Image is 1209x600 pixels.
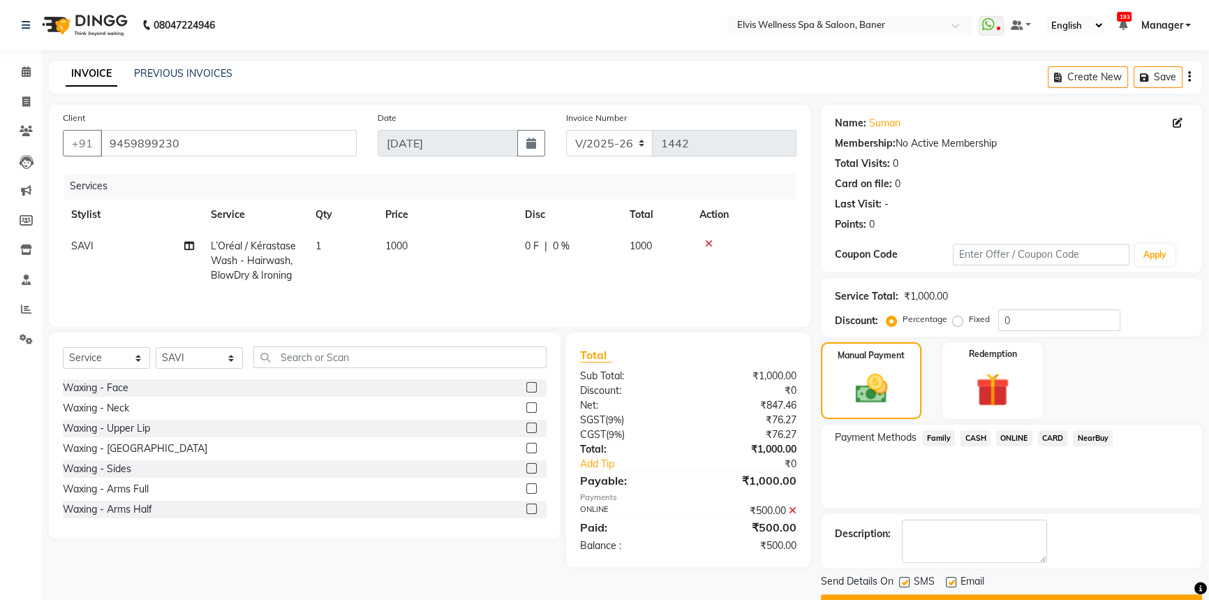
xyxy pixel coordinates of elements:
[377,199,517,231] th: Price
[688,369,807,383] div: ₹1,000.00
[688,504,807,518] div: ₹500.00
[1134,66,1182,88] button: Save
[580,348,612,363] span: Total
[688,539,807,553] div: ₹500.00
[969,348,1017,360] label: Redemption
[609,429,622,440] span: 9%
[63,401,129,416] div: Waxing - Neck
[835,247,953,262] div: Coupon Code
[835,177,892,191] div: Card on file:
[904,289,948,304] div: ₹1,000.00
[835,136,896,151] div: Membership:
[688,442,807,457] div: ₹1,000.00
[691,199,796,231] th: Action
[570,413,688,427] div: ( )
[316,240,321,252] span: 1
[835,430,917,445] span: Payment Methods
[1141,18,1182,33] span: Manager
[835,217,866,232] div: Points:
[63,112,85,124] label: Client
[553,239,570,254] span: 0 %
[608,414,621,425] span: 9%
[570,383,688,398] div: Discount:
[307,199,377,231] th: Qty
[630,240,652,252] span: 1000
[517,199,621,231] th: Disc
[960,574,984,592] span: Email
[570,519,688,536] div: Paid:
[835,314,878,328] div: Discount:
[1073,430,1113,446] span: NearBuy
[570,442,688,457] div: Total:
[869,217,875,232] div: 0
[66,61,117,87] a: INVOICE
[570,427,688,442] div: ( )
[893,156,898,171] div: 0
[570,457,709,471] a: Add Tip
[838,349,905,362] label: Manual Payment
[914,574,935,592] span: SMS
[835,156,890,171] div: Total Visits:
[202,199,307,231] th: Service
[688,472,807,489] div: ₹1,000.00
[960,430,991,446] span: CASH
[63,502,152,517] div: Waxing - Arms Half
[1118,19,1127,31] a: 193
[211,240,296,281] span: L’Oréal / Kérastase Wash - Hairwash, BlowDry & Ironing
[835,116,866,131] div: Name:
[688,398,807,413] div: ₹847.46
[996,430,1032,446] span: ONLINE
[1135,244,1175,265] button: Apply
[570,504,688,518] div: ONLINE
[922,430,955,446] span: Family
[544,239,547,254] span: |
[63,199,202,231] th: Stylist
[895,177,900,191] div: 0
[385,240,408,252] span: 1000
[63,482,149,497] div: Waxing - Arms Full
[63,381,128,395] div: Waxing - Face
[378,112,396,124] label: Date
[101,130,357,156] input: Search by Name/Mobile/Email/Code
[63,130,102,156] button: +91
[71,240,94,252] span: SAVI
[570,369,688,383] div: Sub Total:
[969,313,990,325] label: Fixed
[63,462,131,476] div: Waxing - Sides
[688,413,807,427] div: ₹76.27
[580,414,605,426] span: SGST
[869,116,900,131] a: Suman
[154,6,215,45] b: 08047224946
[36,6,131,45] img: logo
[580,428,606,441] span: CGST
[570,398,688,413] div: Net:
[688,383,807,398] div: ₹0
[835,527,891,541] div: Description:
[708,457,807,471] div: ₹0
[688,519,807,536] div: ₹500.00
[566,112,627,124] label: Invoice Number
[953,244,1129,265] input: Enter Offer / Coupon Code
[835,289,898,304] div: Service Total:
[965,369,1020,411] img: _gift.svg
[845,370,898,407] img: _cash.svg
[134,67,232,80] a: PREVIOUS INVOICES
[525,239,539,254] span: 0 F
[903,313,947,325] label: Percentage
[1038,430,1068,446] span: CARD
[835,197,882,212] div: Last Visit:
[64,173,807,199] div: Services
[821,574,893,592] span: Send Details On
[570,539,688,553] div: Balance :
[253,346,547,368] input: Search or Scan
[63,441,207,456] div: Waxing - [GEOGRAPHIC_DATA]
[835,136,1188,151] div: No Active Membership
[63,421,150,436] div: Waxing - Upper Lip
[580,492,797,504] div: Payments
[570,472,688,489] div: Payable:
[1048,66,1128,88] button: Create New
[1117,12,1132,22] span: 193
[688,427,807,442] div: ₹76.27
[621,199,691,231] th: Total
[884,197,889,212] div: -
